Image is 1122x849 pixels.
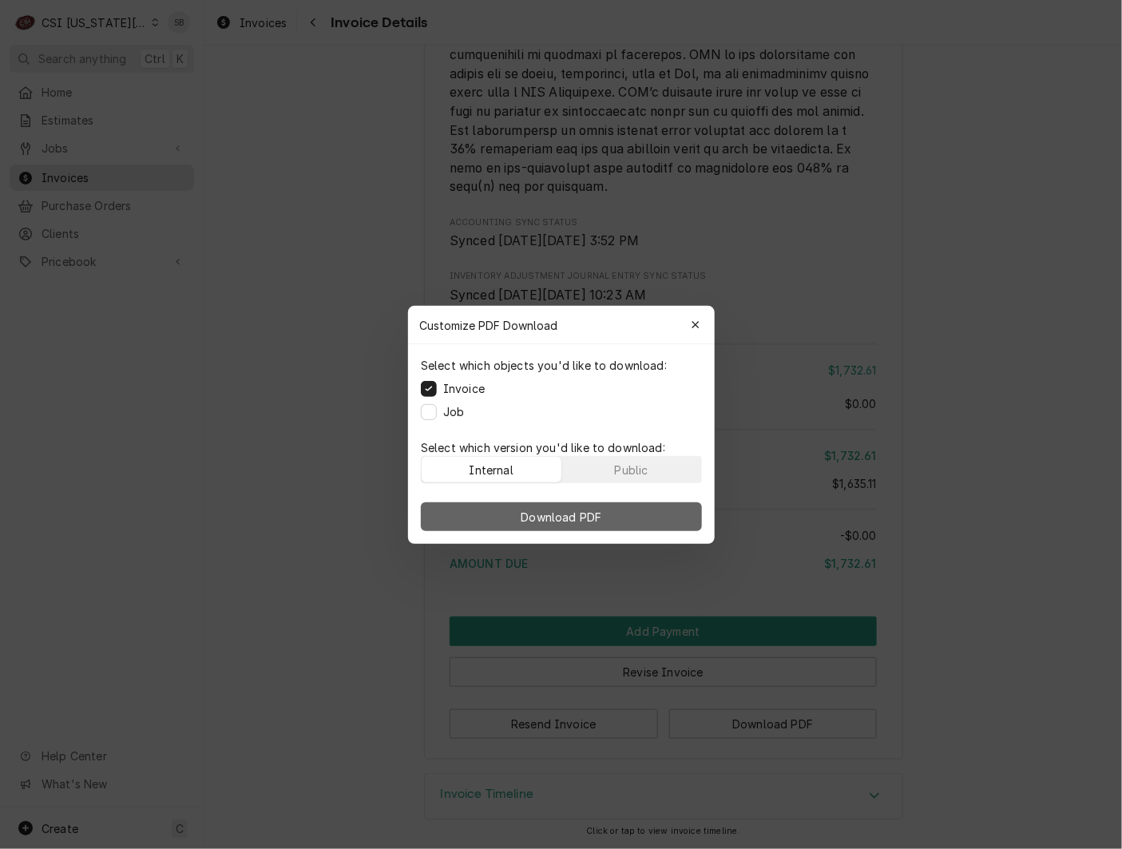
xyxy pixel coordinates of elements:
[421,357,667,374] p: Select which objects you'd like to download:
[408,306,715,344] div: Customize PDF Download
[469,461,513,478] div: Internal
[421,502,702,531] button: Download PDF
[443,380,485,397] label: Invoice
[517,508,605,525] span: Download PDF
[614,461,648,478] div: Public
[421,439,702,456] p: Select which version you'd like to download:
[443,403,464,420] label: Job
